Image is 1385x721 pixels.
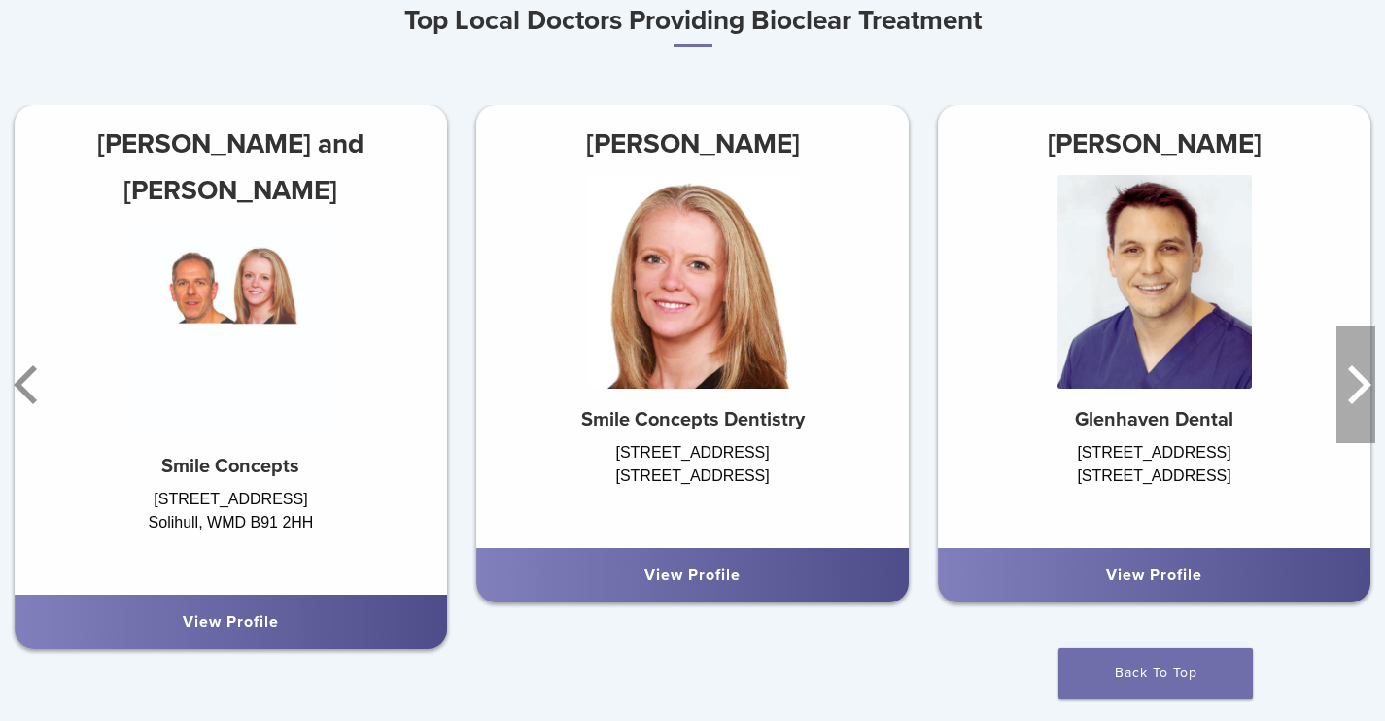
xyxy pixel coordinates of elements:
button: Next [1336,326,1375,443]
strong: Smile Concepts [161,455,299,478]
strong: Glenhaven Dental [1075,408,1233,431]
a: View Profile [1106,566,1202,585]
h3: [PERSON_NAME] and [PERSON_NAME] [15,120,447,214]
a: View Profile [644,566,741,585]
div: [STREET_ADDRESS] [STREET_ADDRESS] [938,441,1370,529]
a: Back To Top [1058,648,1253,699]
div: [STREET_ADDRESS] [STREET_ADDRESS] [476,441,909,529]
img: Dr. Mark Vincent [1057,175,1252,389]
strong: Smile Concepts Dentistry [581,408,805,431]
div: [STREET_ADDRESS] Solihull, WMD B91 2HH [15,488,447,575]
h3: [PERSON_NAME] [938,120,1370,167]
img: Dr. Claire Burgess and Dr. Dominic Hassall [133,222,328,435]
button: Previous [10,326,49,443]
h3: [PERSON_NAME] [476,120,909,167]
img: Dr. Claire Burgess [586,175,800,389]
a: View Profile [183,612,279,632]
